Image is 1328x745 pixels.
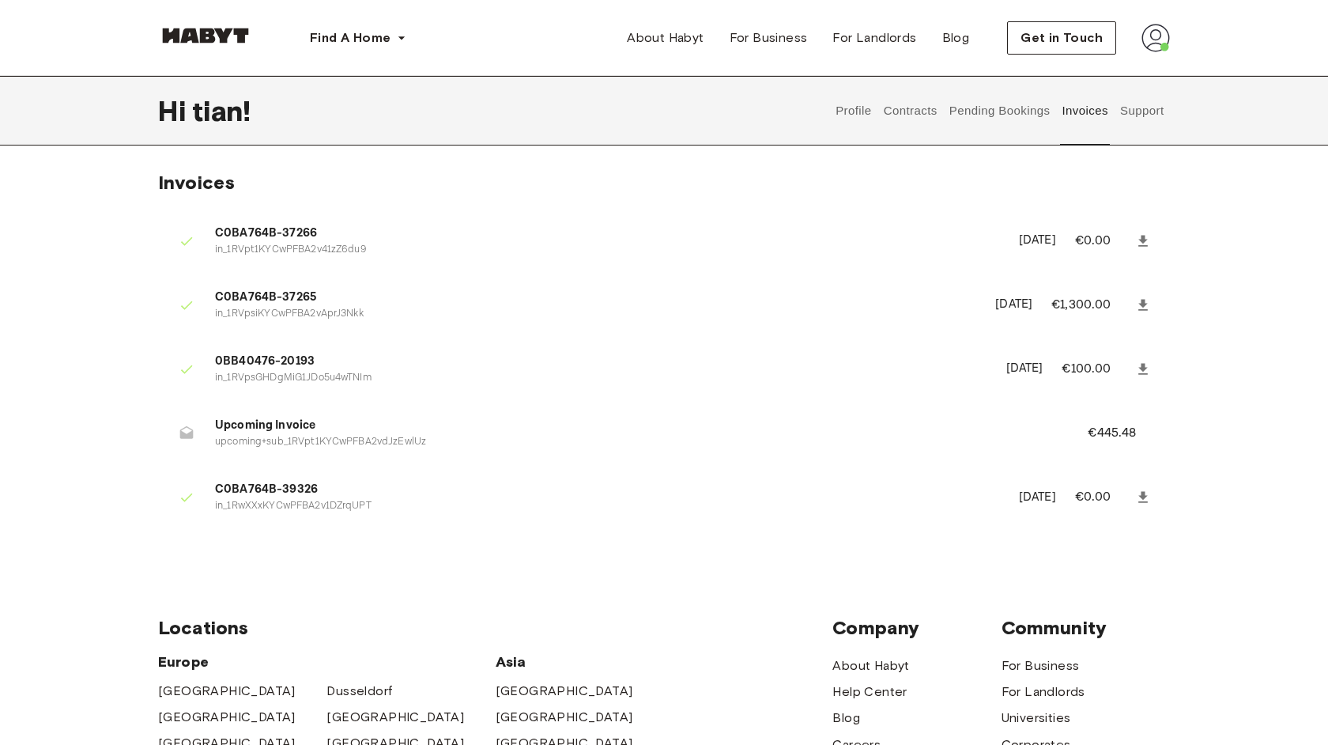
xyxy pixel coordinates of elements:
div: user profile tabs [830,76,1170,146]
span: Get in Touch [1021,28,1103,47]
span: Asia [496,652,664,671]
a: Dusseldorf [326,682,392,701]
span: tian ! [192,94,251,127]
span: About Habyt [627,28,704,47]
p: €0.00 [1075,232,1132,251]
span: Company [832,616,1001,640]
p: in_1RVpt1KYCwPFBA2v41zZ6du9 [215,243,1000,258]
p: upcoming+sub_1RVpt1KYCwPFBA2vdJzEwlUz [215,435,1050,450]
button: Invoices [1060,76,1110,146]
span: Hi [158,94,192,127]
a: [GEOGRAPHIC_DATA] [496,708,633,727]
a: About Habyt [614,22,716,54]
button: Contracts [881,76,939,146]
p: €445.48 [1088,424,1157,443]
a: Blog [832,709,860,728]
img: avatar [1141,24,1170,52]
span: Upcoming Invoice [215,417,1050,435]
a: For Business [1002,656,1080,675]
a: About Habyt [832,656,909,675]
p: [DATE] [995,296,1032,314]
p: in_1RwXXxKYCwPFBA2v1DZrqUPT [215,499,1000,514]
span: C0BA764B-39326 [215,481,1000,499]
button: Support [1118,76,1166,146]
span: Find A Home [310,28,390,47]
span: Community [1002,616,1170,640]
button: Profile [834,76,874,146]
button: Find A Home [297,22,419,54]
button: Get in Touch [1007,21,1116,55]
img: Habyt [158,28,253,43]
p: €100.00 [1062,360,1132,379]
span: Invoices [158,171,235,194]
p: in_1RVpsiKYCwPFBA2vAprJ3Nkk [215,307,976,322]
a: Universities [1002,709,1071,728]
a: [GEOGRAPHIC_DATA] [496,682,633,701]
button: Pending Bookings [947,76,1052,146]
span: For Business [730,28,808,47]
a: For Business [717,22,821,54]
span: Locations [158,616,832,640]
p: €0.00 [1075,488,1132,507]
a: For Landlords [820,22,929,54]
a: Help Center [832,683,907,702]
a: [GEOGRAPHIC_DATA] [158,682,296,701]
span: For Landlords [832,28,916,47]
span: 0BB40476-20193 [215,353,987,371]
p: [DATE] [1006,360,1043,378]
p: [DATE] [1019,489,1056,507]
span: Europe [158,652,496,671]
span: C0BA764B-37265 [215,289,976,307]
p: [DATE] [1019,232,1056,250]
a: Blog [930,22,983,54]
a: For Landlords [1002,683,1085,702]
span: C0BA764B-37266 [215,225,1000,243]
p: in_1RVpsGHDgMiG1JDo5u4wTNIm [215,371,987,386]
p: €1,300.00 [1051,296,1132,315]
a: [GEOGRAPHIC_DATA] [326,708,464,727]
span: Blog [942,28,970,47]
a: [GEOGRAPHIC_DATA] [158,708,296,727]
